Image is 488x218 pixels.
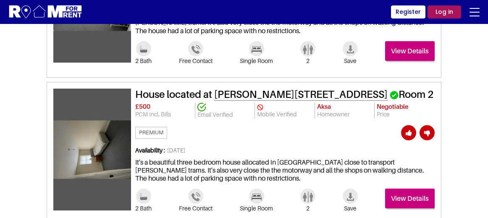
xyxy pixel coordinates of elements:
[300,58,315,65] span: 2
[303,192,313,202] img: Bathroom-icon
[343,192,358,212] a: Save-icon Save
[197,103,206,111] img: card-verified
[252,194,262,200] img: Bad-icon
[347,45,354,53] img: Save-icon
[179,205,213,212] span: Free Contact
[257,111,312,118] p: Mobile Verified
[140,46,147,53] img: Bathroom-icon
[317,102,331,110] span: Aksa
[135,147,167,154] strong: Availability :
[428,5,461,18] a: Log in
[135,111,193,118] p: PCM Incl. Bills
[240,205,273,212] span: Single Room
[135,127,167,139] span: Premium
[192,45,200,54] img: Phone-icon
[377,102,408,110] span: Negotiable
[135,205,152,212] span: 2 Bath
[135,147,435,189] div: It's a beautiful three bedroom house allocated in [GEOGRAPHIC_DATA] close to transport [PERSON_NA...
[385,189,435,208] a: View Details
[317,111,373,118] p: Homeowner
[300,205,315,212] span: 2
[252,46,262,53] img: Bad-icon
[135,89,435,101] h3: House located at Room 2
[135,102,150,110] span: £500
[347,193,354,201] img: Save-icon
[197,111,253,118] p: Email Verified
[179,58,213,65] span: Free Contact
[390,91,399,100] img: correct
[303,44,313,55] img: Bathroom-icon
[391,5,425,18] a: Register
[240,58,273,65] span: Single Room
[53,120,131,179] img: Photo 3 of common area House located at Mona Road, Chadderton, Oldham OL9 8ND, UK located at Mona...
[343,205,358,212] span: Save
[192,192,200,201] img: Phone-icon
[385,41,435,61] a: View Details
[135,147,435,158] span: [DATE]
[343,58,358,65] span: Save
[140,193,147,201] img: Bathroom-icon
[343,45,358,65] a: Save-icon Save
[257,104,263,110] img: card-verified
[377,111,433,118] p: Price
[135,58,152,65] span: 2 Bath
[8,4,83,20] img: Logo for Room for Rent, featuring a welcoming design with a house icon and modern typography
